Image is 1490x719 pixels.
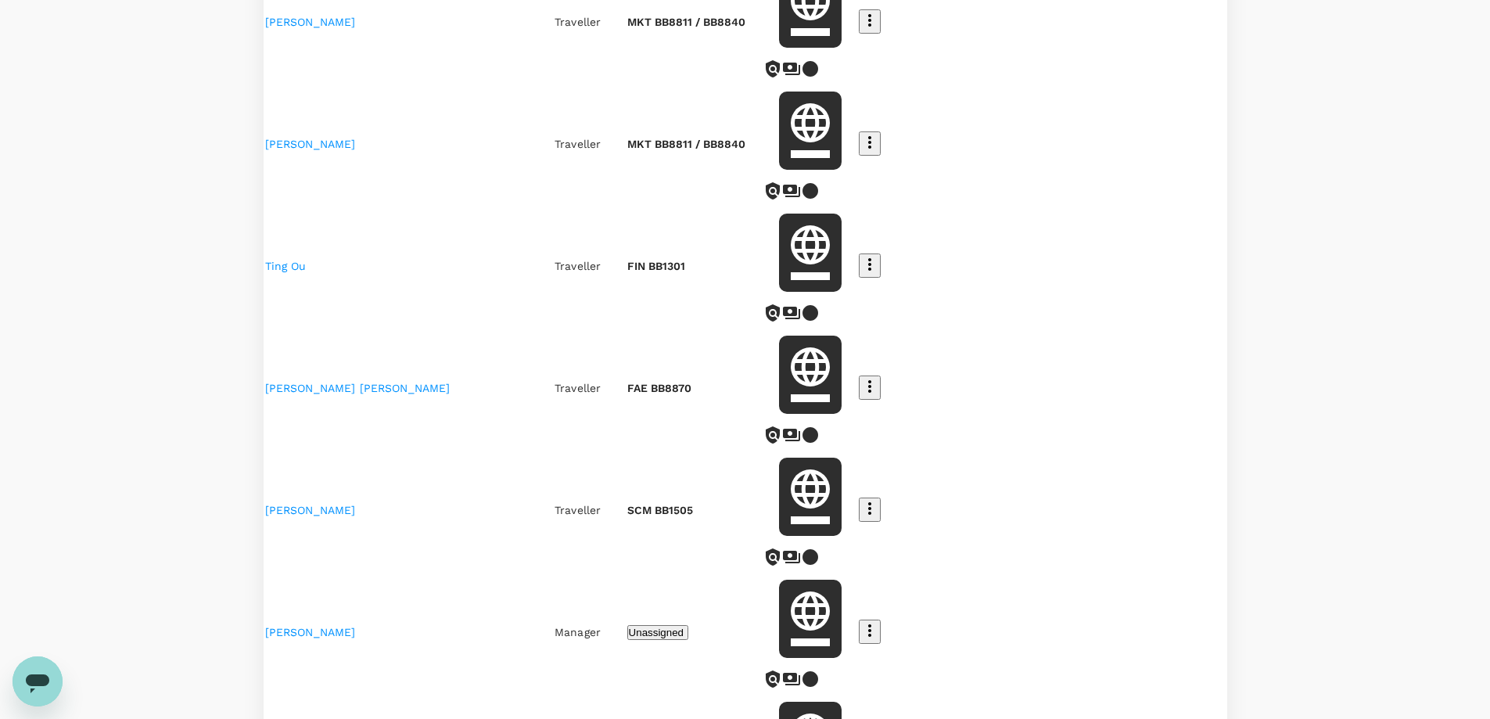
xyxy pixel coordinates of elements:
a: Ting Ou [265,260,307,272]
button: FAE BB8870 [627,383,691,395]
button: MKT BB8811 / BB8840 [627,16,745,29]
a: [PERSON_NAME] [265,504,356,516]
span: Traveller [555,138,601,150]
button: FIN BB1301 [627,261,685,273]
span: Traveller [555,504,601,516]
span: Manager [555,626,601,638]
a: [PERSON_NAME] [265,138,356,150]
button: MKT BB8811 / BB8840 [627,138,745,151]
span: Traveller [555,260,601,272]
iframe: Button to launch messaging window [13,656,63,706]
a: [PERSON_NAME] [265,16,356,28]
a: [PERSON_NAME] [PERSON_NAME] [265,382,451,394]
a: [PERSON_NAME] [265,626,356,638]
button: SCM BB1505 [627,505,693,517]
span: Traveller [555,16,601,28]
span: Traveller [555,382,601,394]
button: Unassigned [627,625,688,640]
